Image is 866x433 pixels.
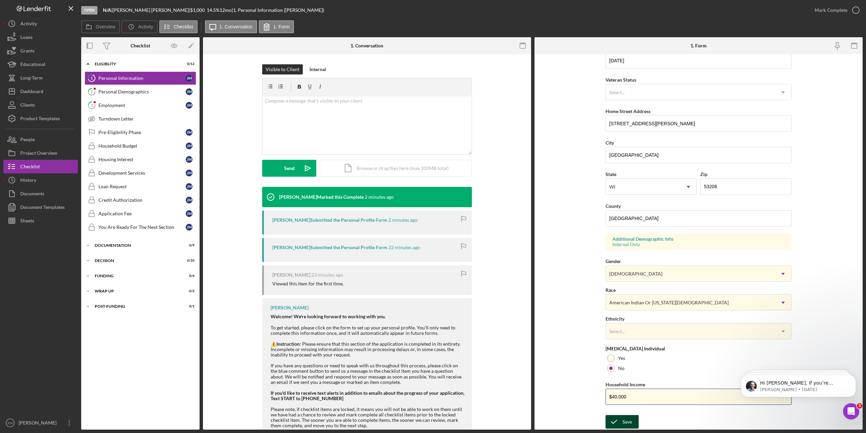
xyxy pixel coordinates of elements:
[350,43,383,48] div: 1. Conversation
[843,403,859,419] iframe: Intercom live chat
[98,89,186,94] div: Personal Demographics
[81,6,97,15] div: Open
[182,259,195,263] div: 0 / 10
[98,211,186,216] div: Application Fee
[186,75,192,82] div: J M
[606,415,639,429] button: Save
[95,62,178,66] div: Eligiblity
[20,44,35,59] div: Grants
[98,103,186,108] div: Employment
[3,160,78,173] button: Checklist
[3,146,78,160] button: Project Overview
[606,203,621,209] label: County
[232,7,324,13] div: | 1. Personal Information ([PERSON_NAME])
[98,116,196,122] div: Turndown Letter
[606,140,614,146] label: City
[273,24,290,29] label: 1. Form
[186,143,192,149] div: J M
[20,30,32,46] div: Loans
[186,170,192,176] div: J M
[690,43,707,48] div: 1. Form
[98,184,186,189] div: Loan Request
[388,245,420,250] time: 2025-09-04 20:20
[186,102,192,109] div: J M
[20,173,36,189] div: History
[85,180,196,193] a: Loan RequestJM
[272,281,344,286] div: Viewed this item for the first time.
[95,304,178,308] div: Post-Funding
[98,157,186,162] div: Housing Interest
[103,7,111,13] b: N/A
[3,187,78,200] button: Documents
[85,220,196,234] a: You Are Ready For The Next SectionJM
[95,274,178,278] div: Funding
[113,7,190,13] div: [PERSON_NAME] [PERSON_NAME] |
[3,85,78,98] button: Dashboard
[3,98,78,112] a: Clients
[190,7,205,13] span: $1,000
[85,153,196,166] a: Housing InterestJM
[186,129,192,136] div: J M
[272,217,387,223] div: [PERSON_NAME] Submitted the Personal Profile Form
[618,355,625,361] label: Yes
[609,329,625,334] div: Select...
[85,139,196,153] a: Household BudgetJM
[85,112,196,126] a: Turndown Letter
[95,243,178,247] div: Documentation
[279,194,364,200] div: [PERSON_NAME] Marked this Complete
[3,44,78,58] button: Grants
[815,3,847,17] div: Mark Complete
[3,173,78,187] button: History
[220,24,253,29] label: 1. Conversation
[20,133,35,148] div: People
[310,64,326,74] div: Internal
[271,313,386,319] strong: Welcome! We're looking forward to working with you.
[3,416,78,430] button: KM[PERSON_NAME]
[612,242,785,247] div: Internal Only
[609,300,729,305] div: American Indian Or [US_STATE][DEMOGRAPHIC_DATA]
[91,76,93,80] tspan: 1
[3,58,78,71] button: Educational
[3,112,78,125] button: Product Templates
[271,341,465,429] div: ⚠️ : Please ensure that this section of the application is completed in its entirety. Incomplete ...
[272,272,310,278] div: [PERSON_NAME]
[20,160,40,175] div: Checklist
[138,24,153,29] label: Activity
[91,89,93,94] tspan: 2
[618,366,624,371] label: No
[182,289,195,293] div: 0 / 2
[262,64,303,74] button: Visible to Client
[3,214,78,228] a: Sheets
[207,7,220,13] div: 14.5 %
[20,17,37,32] div: Activity
[220,7,232,13] div: 12 mo
[3,71,78,85] button: Long-Term
[98,197,186,203] div: Credit Authorization
[606,346,792,351] div: [MEDICAL_DATA] Individual
[20,214,34,229] div: Sheets
[365,194,394,200] time: 2025-09-04 20:40
[20,98,35,113] div: Clients
[81,20,120,33] button: Overview
[96,24,115,29] label: Overview
[3,200,78,214] a: Document Templates
[85,207,196,220] a: Application FeeJM
[271,305,309,310] div: [PERSON_NAME]
[186,156,192,163] div: J M
[98,224,186,230] div: You Are Ready For The Next Section
[700,171,707,177] label: Zip
[609,271,662,277] div: [DEMOGRAPHIC_DATA]
[3,30,78,44] button: Loans
[98,143,186,149] div: Household Budget
[284,160,295,177] div: Send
